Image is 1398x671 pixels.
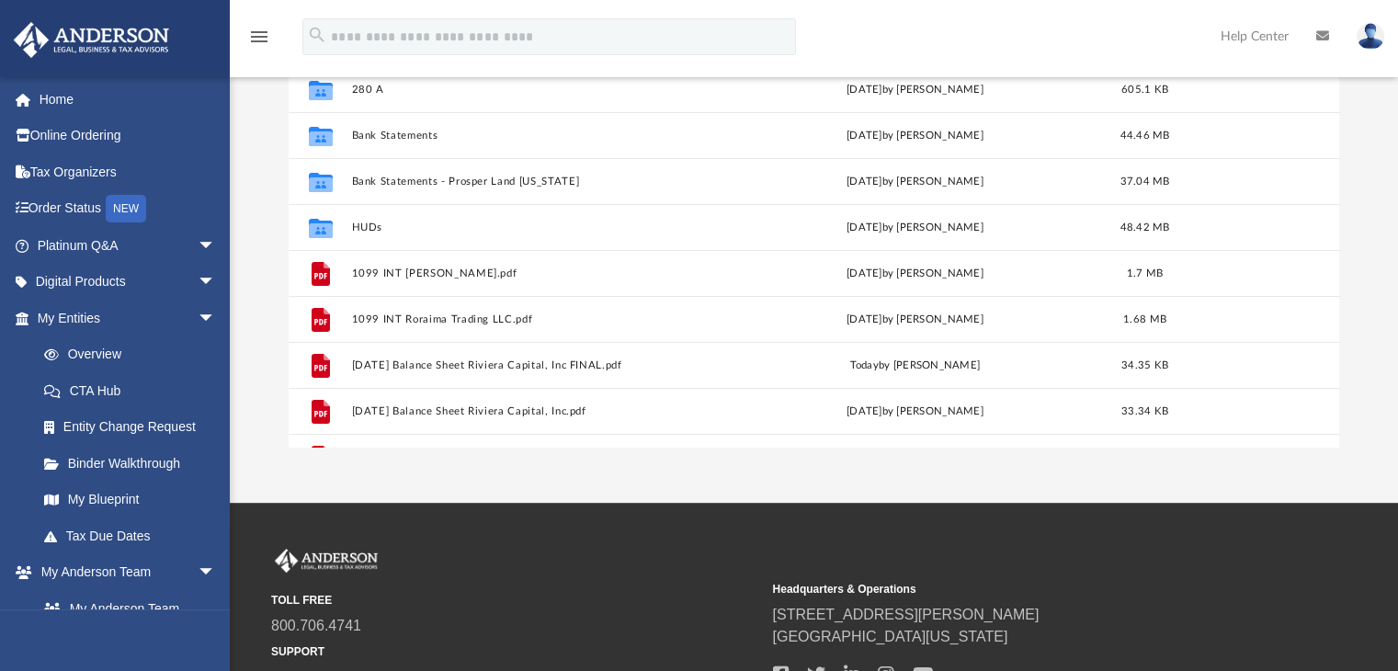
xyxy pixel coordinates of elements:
[1120,360,1167,370] span: 34.35 KB
[1120,222,1169,233] span: 48.42 MB
[849,360,878,370] span: today
[13,300,244,336] a: My Entitiesarrow_drop_down
[13,190,244,228] a: Order StatusNEW
[307,25,327,45] i: search
[271,592,759,608] small: TOLL FREE
[730,174,1100,190] div: [DATE] by [PERSON_NAME]
[1120,131,1169,141] span: 44.46 MB
[730,358,1100,374] div: by [PERSON_NAME]
[772,607,1039,622] a: [STREET_ADDRESS][PERSON_NAME]
[248,35,270,48] a: menu
[26,409,244,446] a: Entity Change Request
[26,590,225,627] a: My Anderson Team
[13,154,244,190] a: Tax Organizers
[198,554,234,592] span: arrow_drop_down
[106,195,146,222] div: NEW
[1120,85,1167,95] span: 605.1 KB
[1357,23,1384,50] img: User Pic
[351,84,722,96] button: 280 A
[289,66,1340,447] div: grid
[26,372,244,409] a: CTA Hub
[351,222,722,233] button: HUDs
[8,22,175,58] img: Anderson Advisors Platinum Portal
[271,618,361,633] a: 800.706.4741
[351,267,722,279] button: 1099 INT [PERSON_NAME].pdf
[730,128,1100,144] div: [DATE] by [PERSON_NAME]
[730,82,1100,98] div: [DATE] by [PERSON_NAME]
[1120,406,1167,416] span: 33.34 KB
[730,404,1100,420] div: [DATE] by [PERSON_NAME]
[26,482,234,518] a: My Blueprint
[26,336,244,373] a: Overview
[198,264,234,301] span: arrow_drop_down
[1120,176,1169,187] span: 37.04 MB
[248,26,270,48] i: menu
[1123,314,1166,324] span: 1.68 MB
[271,549,381,573] img: Anderson Advisors Platinum Portal
[13,118,244,154] a: Online Ordering
[13,554,234,591] a: My Anderson Teamarrow_drop_down
[730,312,1100,328] div: [DATE] by [PERSON_NAME]
[772,629,1007,644] a: [GEOGRAPHIC_DATA][US_STATE]
[198,227,234,265] span: arrow_drop_down
[351,405,722,417] button: [DATE] Balance Sheet Riviera Capital, Inc.pdf
[351,130,722,142] button: Bank Statements
[351,313,722,325] button: 1099 INT Roraima Trading LLC.pdf
[198,300,234,337] span: arrow_drop_down
[26,445,244,482] a: Binder Walkthrough
[730,220,1100,236] div: [DATE] by [PERSON_NAME]
[351,359,722,371] button: [DATE] Balance Sheet Riviera Capital, Inc FINAL.pdf
[26,517,244,554] a: Tax Due Dates
[13,264,244,301] a: Digital Productsarrow_drop_down
[13,227,244,264] a: Platinum Q&Aarrow_drop_down
[13,81,244,118] a: Home
[772,581,1260,597] small: Headquarters & Operations
[1126,268,1163,279] span: 1.7 MB
[351,176,722,188] button: Bank Statements - Prosper Land [US_STATE]
[730,266,1100,282] div: [DATE] by [PERSON_NAME]
[271,643,759,660] small: SUPPORT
